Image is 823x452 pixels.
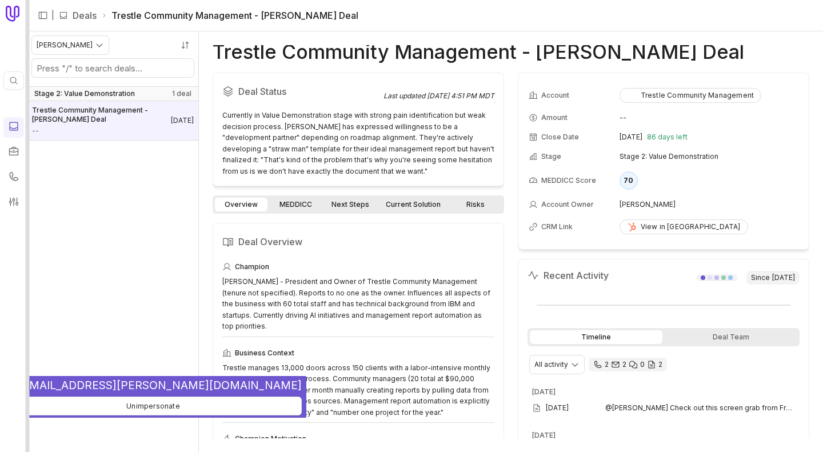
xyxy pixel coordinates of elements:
[528,269,609,282] h2: Recent Activity
[379,198,448,211] a: Current Solution
[222,276,494,332] div: [PERSON_NAME] - President and Owner of Trestle Community Management (tenure not specified). Repor...
[647,133,688,142] span: 86 days left
[34,7,51,24] button: Expand sidebar
[222,346,494,360] div: Business Context
[620,219,748,234] a: View in [GEOGRAPHIC_DATA]
[213,45,744,59] h1: Trestle Community Management - [PERSON_NAME] Deal
[620,171,638,190] div: 70
[627,91,754,100] div: Trestle Community Management
[383,91,494,101] div: Last updated
[532,431,556,439] time: [DATE]
[620,147,798,166] td: Stage 2: Value Demonstration
[222,82,383,101] h2: Deal Status
[5,397,302,415] button: Unimpersonate
[32,126,171,135] span: Amount
[27,31,199,452] nav: Deals
[222,432,494,446] div: Champion Motivation
[746,271,800,285] span: Since
[270,198,322,211] a: MEDDICC
[627,222,741,231] div: View in [GEOGRAPHIC_DATA]
[101,9,358,22] li: Trestle Community Management - [PERSON_NAME] Deal
[620,88,762,103] button: Trestle Community Management
[177,37,194,54] button: Sort by
[541,222,573,231] span: CRM Link
[222,362,494,418] div: Trestle manages 13,000 doors across 150 clients with a labor-intensive monthly management reporti...
[605,403,795,413] span: @[PERSON_NAME] Check out this screen grab from Frontsteps' website attached [URL][DOMAIN_NAME]
[32,59,194,77] input: Search deals by name
[450,198,502,211] a: Risks
[589,358,667,371] div: 2 calls and 2 email threads
[772,273,795,282] time: [DATE]
[620,109,798,127] td: --
[541,133,579,142] span: Close Date
[541,113,568,122] span: Amount
[620,195,798,214] td: [PERSON_NAME]
[172,89,191,98] span: 1 deal
[34,89,135,98] span: Stage 2: Value Demonstration
[427,91,494,100] time: [DATE] 4:51 PM MDT
[27,101,198,140] a: Trestle Community Management - [PERSON_NAME] Deal--[DATE]
[546,403,569,413] time: [DATE]
[665,330,797,344] div: Deal Team
[620,133,642,142] time: [DATE]
[324,198,377,211] a: Next Steps
[541,152,561,161] span: Stage
[171,116,194,125] time: Deal Close Date
[530,330,662,344] div: Timeline
[51,9,54,22] span: |
[222,110,494,177] div: Currently in Value Demonstration stage with strong pain identification but weak decision process....
[222,260,494,274] div: Champion
[5,378,302,392] span: 🥸 [EMAIL_ADDRESS][PERSON_NAME][DOMAIN_NAME]
[215,198,267,211] a: Overview
[532,387,556,396] time: [DATE]
[73,9,97,22] a: Deals
[541,200,594,209] span: Account Owner
[541,176,596,185] span: MEDDICC Score
[222,233,494,251] h2: Deal Overview
[32,106,171,124] span: Trestle Community Management - [PERSON_NAME] Deal
[541,91,569,100] span: Account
